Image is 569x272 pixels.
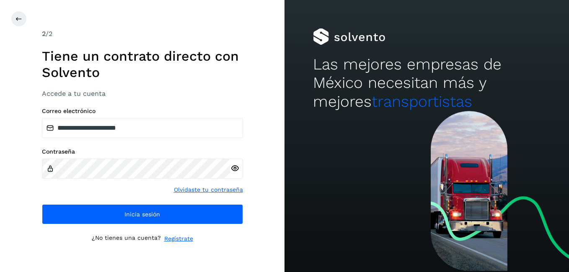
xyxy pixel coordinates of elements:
[42,204,243,224] button: Inicia sesión
[164,234,193,243] a: Regístrate
[124,211,160,217] span: Inicia sesión
[174,185,243,194] a: Olvidaste tu contraseña
[42,90,243,98] h3: Accede a tu cuenta
[92,234,161,243] p: ¿No tienes una cuenta?
[42,48,243,80] h1: Tiene un contrato directo con Solvento
[42,148,243,155] label: Contraseña
[372,92,472,110] span: transportistas
[42,29,243,39] div: /2
[42,108,243,115] label: Correo electrónico
[42,30,46,38] span: 2
[313,55,541,111] h2: Las mejores empresas de México necesitan más y mejores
